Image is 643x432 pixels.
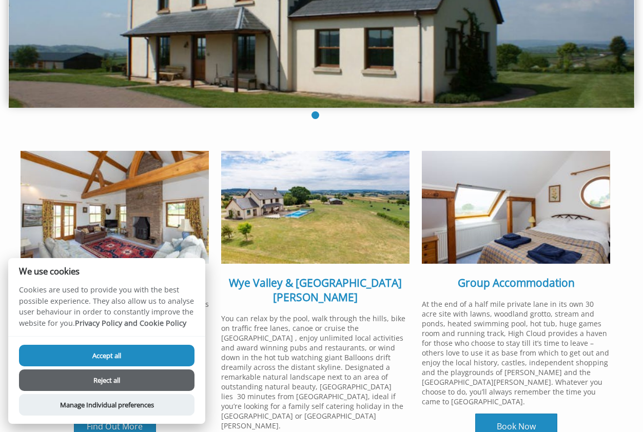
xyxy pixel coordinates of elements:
[19,345,194,366] button: Accept all
[75,318,186,328] a: Privacy Policy and Cookie Policy
[19,369,194,391] button: Reject all
[19,394,194,416] button: Manage Individual preferences
[8,266,205,276] h2: We use cookies
[8,284,205,336] p: Cookies are used to provide you with the best possible experience. They also allow us to analyse ...
[221,276,410,304] h2: Wye Valley & [GEOGRAPHIC_DATA][PERSON_NAME]
[422,276,610,290] h2: Group Accommodation
[221,313,410,430] p: You can relax by the pool, walk through the hills, bike on traffic free lanes, canoe or cruise th...
[422,299,610,406] p: At the end of a half mile private lane in its own 30 acre site with lawns, woodland grotto, strea...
